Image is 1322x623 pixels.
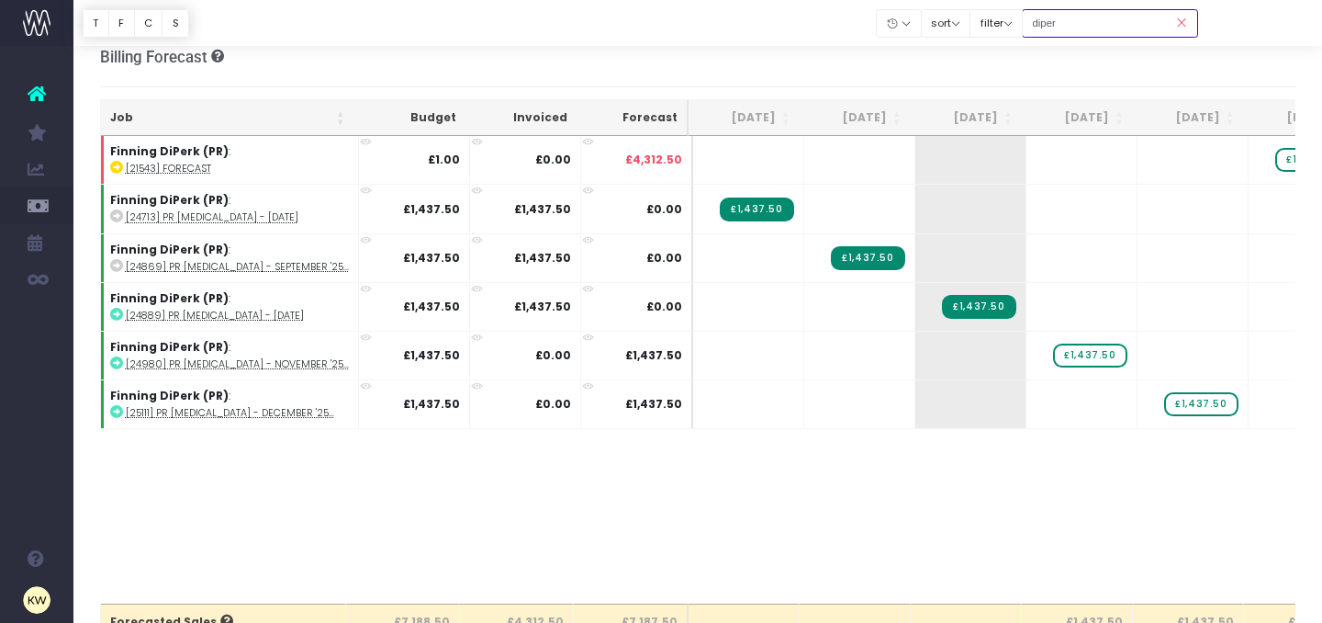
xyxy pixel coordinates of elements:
[403,201,460,217] strong: £1,437.50
[354,100,465,136] th: Budget
[126,406,334,420] abbr: [25111] PR Retainer - December '25
[514,299,571,314] strong: £1,437.50
[110,242,229,257] strong: Finning DiPerk (PR)
[23,586,50,614] img: images/default_profile_image.png
[101,184,359,232] td: :
[689,100,800,136] th: Aug 25: activate to sort column ascending
[134,9,163,38] button: C
[514,201,571,217] strong: £1,437.50
[720,198,793,221] span: Streamtime Invoice: ST6968 – [24713] PR Retainer - August '25
[1053,344,1126,368] span: wayahead Sales Forecast Item
[911,100,1022,136] th: Oct 25: activate to sort column ascending
[101,282,359,331] td: :
[126,210,298,224] abbr: [24713] PR Retainer - August '25
[101,379,359,428] td: :
[942,295,1015,319] span: Streamtime Invoice: ST7133 – [24889] PR Retainer - October '25
[831,246,904,270] span: Streamtime Invoice: ST7049 – [24869] PR Retainer - September '25
[100,48,207,66] span: Billing Forecast
[110,290,229,306] strong: Finning DiPerk (PR)
[465,100,577,136] th: Invoiced
[101,100,354,136] th: Job: activate to sort column ascending
[83,9,189,38] div: Vertical button group
[110,192,229,208] strong: Finning DiPerk (PR)
[101,136,359,184] td: :
[403,347,460,363] strong: £1,437.50
[101,331,359,379] td: :
[625,396,682,413] span: £1,437.50
[126,260,349,274] abbr: [24869] PR Retainer - September '25
[800,100,911,136] th: Sep 25: activate to sort column ascending
[514,250,571,266] strong: £1,437.50
[110,339,229,355] strong: Finning DiPerk (PR)
[921,9,971,38] button: sort
[126,309,304,323] abbr: [24889] PR Retainer - October '25
[126,162,211,176] abbr: [21543] Forecast
[646,201,682,218] span: £0.00
[403,250,460,266] strong: £1,437.50
[126,357,349,371] abbr: [24980] PR Retainer - November '25
[162,9,189,38] button: S
[625,347,682,364] span: £1,437.50
[1133,100,1244,136] th: Dec 25: activate to sort column ascending
[646,299,682,315] span: £0.00
[646,250,682,266] span: £0.00
[969,9,1023,38] button: filter
[535,347,571,363] strong: £0.00
[101,233,359,282] td: :
[625,152,682,168] span: £4,312.50
[1164,392,1238,416] span: wayahead Sales Forecast Item
[403,299,460,314] strong: £1,437.50
[110,388,229,403] strong: Finning DiPerk (PR)
[83,9,109,38] button: T
[577,100,689,136] th: Forecast
[110,143,229,159] strong: Finning DiPerk (PR)
[108,9,135,38] button: F
[1022,100,1133,136] th: Nov 25: activate to sort column ascending
[535,152,571,167] strong: £0.00
[403,396,460,412] strong: £1,437.50
[1022,9,1198,38] input: Search...
[535,396,571,412] strong: £0.00
[428,152,460,167] strong: £1.00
